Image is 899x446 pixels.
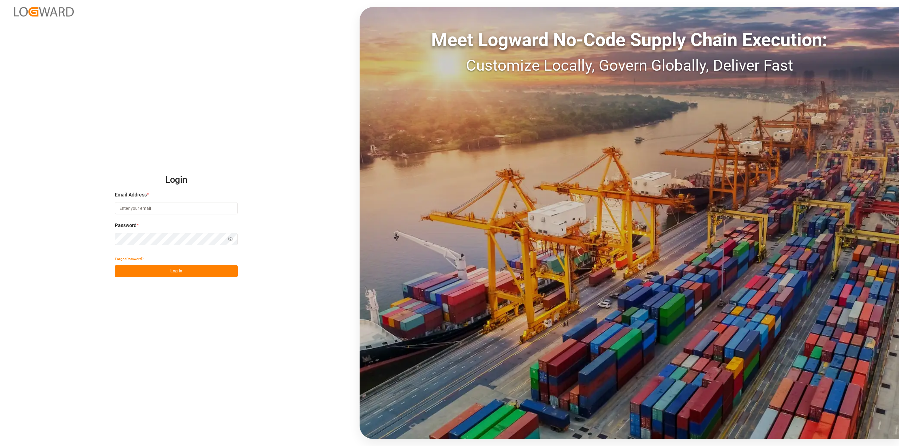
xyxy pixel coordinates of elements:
button: Log In [115,265,238,277]
span: Password [115,222,137,229]
span: Email Address [115,191,147,199]
img: Logward_new_orange.png [14,7,74,17]
div: Customize Locally, Govern Globally, Deliver Fast [360,54,899,77]
div: Meet Logward No-Code Supply Chain Execution: [360,26,899,54]
input: Enter your email [115,202,238,214]
button: Forgot Password? [115,253,144,265]
h2: Login [115,169,238,191]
